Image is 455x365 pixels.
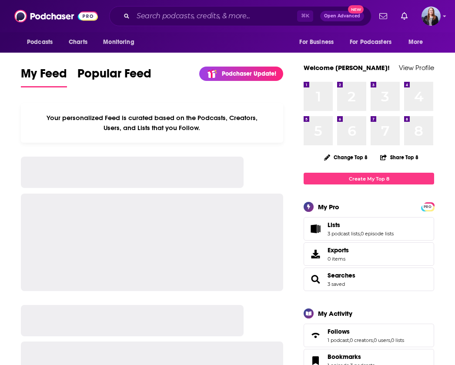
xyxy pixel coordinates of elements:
span: , [360,231,361,237]
img: User Profile [422,7,441,26]
span: Podcasts [27,36,53,48]
button: open menu [293,34,345,50]
a: 0 lists [391,337,404,343]
a: 0 episode lists [361,231,394,237]
a: My Feed [21,66,67,87]
button: Open AdvancedNew [320,11,364,21]
span: , [349,337,350,343]
a: Show notifications dropdown [398,9,411,23]
span: Follows [328,328,350,335]
button: open menu [21,34,64,50]
span: For Podcasters [350,36,391,48]
button: Share Top 8 [380,149,419,166]
a: 3 podcast lists [328,231,360,237]
a: 0 creators [350,337,373,343]
a: Searches [328,271,355,279]
p: Podchaser Update! [222,70,276,77]
a: Lists [328,221,394,229]
a: PRO [422,203,433,210]
button: Change Top 8 [319,152,373,163]
span: Exports [328,246,349,254]
span: More [408,36,423,48]
a: 1 podcast [328,337,349,343]
span: For Business [299,36,334,48]
span: 0 items [328,256,349,262]
button: open menu [402,34,434,50]
button: open menu [344,34,404,50]
div: Your personalized Feed is curated based on the Podcasts, Creators, Users, and Lists that you Follow. [21,103,283,143]
div: My Activity [318,309,352,318]
span: , [390,337,391,343]
span: Open Advanced [324,14,360,18]
a: Show notifications dropdown [376,9,391,23]
span: Charts [69,36,87,48]
span: My Feed [21,66,67,86]
span: New [348,5,364,13]
a: Follows [307,329,324,342]
a: View Profile [399,64,434,72]
span: PRO [422,204,433,210]
div: Search podcasts, credits, & more... [109,6,371,26]
img: Podchaser - Follow, Share and Rate Podcasts [14,8,98,24]
span: Lists [328,221,340,229]
span: Logged in as annarice [422,7,441,26]
span: , [373,337,374,343]
a: Lists [307,223,324,235]
a: Exports [304,242,434,266]
a: Popular Feed [77,66,151,87]
span: Monitoring [103,36,134,48]
a: 0 users [374,337,390,343]
span: Searches [304,268,434,291]
div: My Pro [318,203,339,211]
a: Searches [307,273,324,285]
button: open menu [97,34,145,50]
span: Lists [304,217,434,241]
input: Search podcasts, credits, & more... [133,9,297,23]
a: Bookmarks [328,353,375,361]
a: 3 saved [328,281,345,287]
a: Follows [328,328,404,335]
a: Charts [63,34,93,50]
button: Show profile menu [422,7,441,26]
span: Popular Feed [77,66,151,86]
span: Bookmarks [328,353,361,361]
span: ⌘ K [297,10,313,22]
a: Create My Top 8 [304,173,434,184]
a: Welcome [PERSON_NAME]! [304,64,390,72]
span: Follows [304,324,434,347]
span: Exports [307,248,324,260]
